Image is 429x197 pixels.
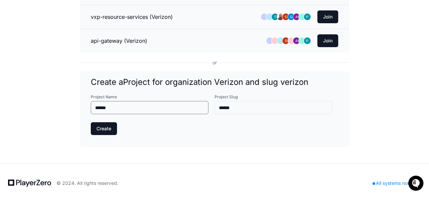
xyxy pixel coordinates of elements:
[91,37,147,45] h3: api-gateway (Verizon)
[123,77,308,87] span: Project for organization Verizon and slug verizon
[317,10,338,23] button: Join
[7,7,20,20] img: PlayerZero
[7,27,122,38] div: Welcome
[407,175,426,193] iframe: Open customer support
[288,13,295,20] img: ACg8ocLgD4B0PbMnFCRezSs6CxZErLn06tF4Svvl2GU3TFAxQEAh9w=s96-c
[317,34,338,47] button: Join
[293,13,300,20] img: ACg8ocICPzw3TCJpbvP5oqTUw-OeQ5tPEuPuFHVtyaCnfaAagCbpGQ=s96-c
[293,37,300,44] img: ACg8ocICPzw3TCJpbvP5oqTUw-OeQ5tPEuPuFHVtyaCnfaAagCbpGQ=s96-c
[214,94,338,100] label: Project Slug
[282,13,289,20] img: ACg8ocLg2_KGMaESmVdPJoxlc_7O_UeM10l1C5GIc0P9QNRQFTV7=s96-c
[272,13,278,20] img: ACg8ocL-P3SnoSMinE6cJ4KuvimZdrZkjavFcOgZl8SznIp-YIbKyw=s96-c
[47,70,81,76] a: Powered byPylon
[91,77,338,88] h1: Create a
[114,52,122,60] button: Start new chat
[277,13,284,20] img: ACg8ocIpWYaV2uWFLDfsvApOy6-lY0d_Qcq218dZjDbEexeynHUXZQ=s96-c
[282,37,289,44] img: ACg8ocLg2_KGMaESmVdPJoxlc_7O_UeM10l1C5GIc0P9QNRQFTV7=s96-c
[91,13,173,21] h3: vxp-resource-services (Verizon)
[67,71,81,76] span: Pylon
[210,59,220,66] span: or
[23,57,88,62] div: We're offline, we'll be back soon
[7,50,19,62] img: 1736555170064-99ba0984-63c1-480f-8ee9-699278ef63ed
[304,13,311,20] img: ACg8ocJwjvwVjWz5-ibdwT_x_Wt-s92ilKMgjsbbAMnQzdqxCSVvwQ=s96-c
[56,180,118,187] div: © 2024. All rights reserved.
[23,50,110,57] div: Start new chat
[304,37,311,44] img: ACg8ocJwjvwVjWz5-ibdwT_x_Wt-s92ilKMgjsbbAMnQzdqxCSVvwQ=s96-c
[91,94,214,100] label: Project Name
[96,125,111,132] span: Create
[368,178,421,188] div: All systems normal
[91,122,117,135] button: Create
